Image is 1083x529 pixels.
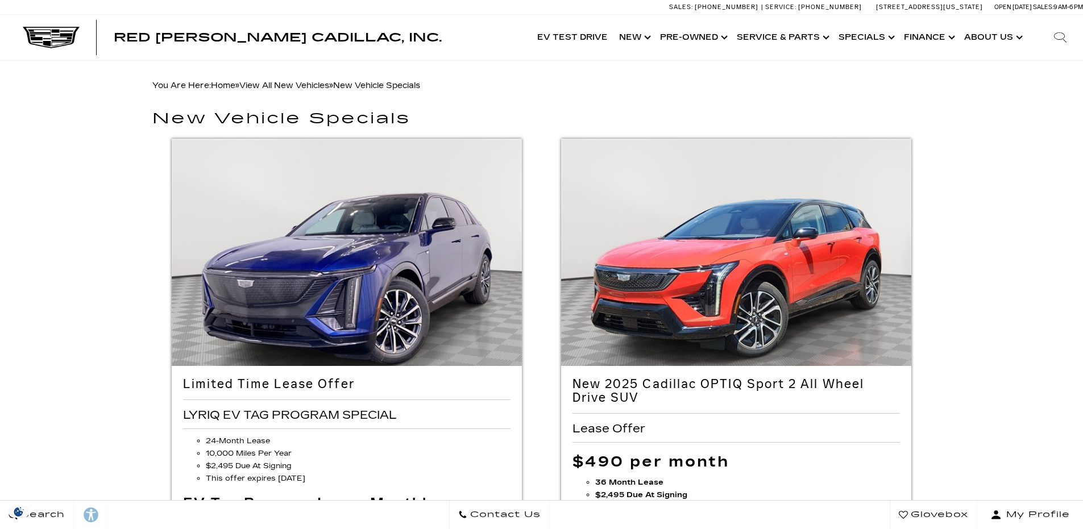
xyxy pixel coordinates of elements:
[572,377,901,405] h2: New 2025 Cadillac OPTIQ Sport 2 All Wheel Drive SUV
[114,31,442,44] span: Red [PERSON_NAME] Cadillac, Inc.
[211,81,420,90] span: »
[152,78,931,94] div: Breadcrumbs
[239,81,420,90] span: »
[206,460,511,472] li: $2,495 Due At Signing
[239,81,329,90] a: View All New Vehicles
[561,139,912,401] img: New 2025 Cadillac OPTIQ Sport 2 All Wheel Drive SUV
[152,111,931,127] h1: New Vehicle Specials
[6,506,32,518] section: Click to Open Cookie Consent Modal
[798,3,862,11] span: [PHONE_NUMBER]
[1033,3,1053,11] span: Sales:
[206,435,511,447] li: 24-Month Lease
[669,3,693,11] span: Sales:
[833,15,898,60] a: Specials
[333,81,420,90] span: New Vehicle Specials
[695,3,758,11] span: [PHONE_NUMBER]
[595,478,663,487] span: 36 Month Lease
[114,32,442,43] a: Red [PERSON_NAME] Cadillac, Inc.
[898,15,958,60] a: Finance
[761,4,865,10] a: Service: [PHONE_NUMBER]
[994,3,1032,11] span: Open [DATE]
[613,15,654,60] a: New
[183,409,400,421] span: LYRIQ EV TAG PROGRAM SPECIAL
[172,139,522,401] img: Limited Time Lease Offer
[211,81,235,90] a: Home
[23,27,80,48] img: Cadillac Dark Logo with Cadillac White Text
[18,507,65,523] span: Search
[1053,3,1083,11] span: 9 AM-6 PM
[765,3,796,11] span: Service:
[654,15,731,60] a: Pre-Owned
[595,490,687,499] strong: $2,495 Due At Signing
[731,15,833,60] a: Service & Parts
[206,447,511,460] li: 10,000 Miles Per Year
[890,501,977,529] a: Glovebox
[449,501,550,529] a: Contact Us
[1002,507,1070,523] span: My Profile
[206,472,511,485] li: This offer expires [DATE]
[977,501,1083,529] button: Open user profile menu
[183,377,511,391] h2: Limited Time Lease Offer
[876,3,983,11] a: [STREET_ADDRESS][US_STATE]
[958,15,1026,60] a: About Us
[6,506,32,518] img: Opt-Out Icon
[532,15,613,60] a: EV Test Drive
[183,495,437,524] strong: EV Tag Program Lease Monthly Payment – $374.95
[152,81,420,90] span: You Are Here:
[572,453,730,470] span: $490 per month
[572,422,648,435] span: Lease Offer
[669,4,761,10] a: Sales: [PHONE_NUMBER]
[908,507,968,523] span: Glovebox
[467,507,541,523] span: Contact Us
